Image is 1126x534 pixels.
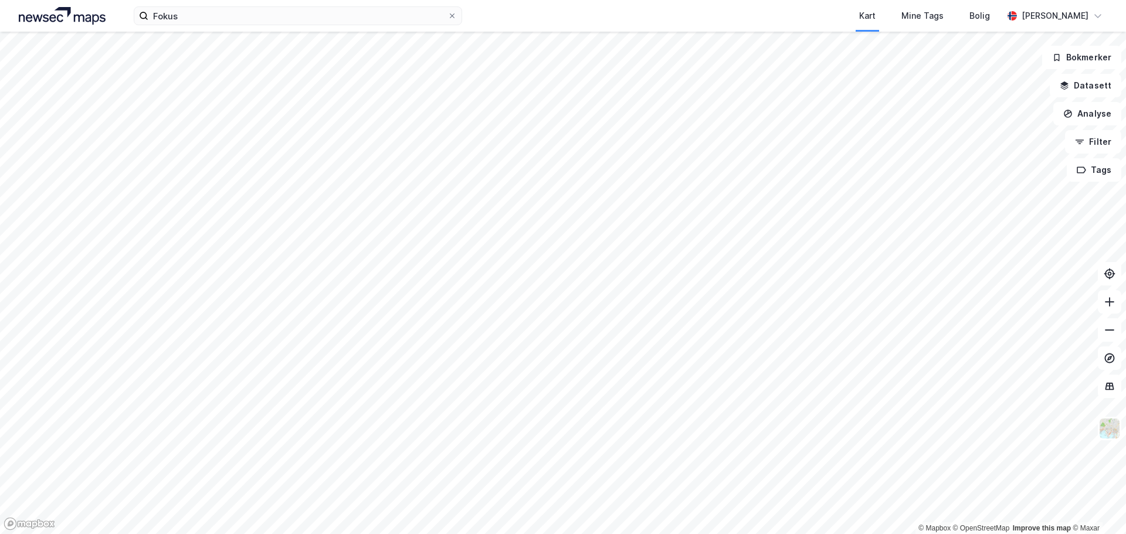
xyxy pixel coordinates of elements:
button: Bokmerker [1042,46,1121,69]
img: logo.a4113a55bc3d86da70a041830d287a7e.svg [19,7,106,25]
button: Tags [1067,158,1121,182]
a: Improve this map [1013,524,1071,532]
a: Mapbox [918,524,951,532]
img: Z [1098,417,1121,440]
button: Analyse [1053,102,1121,125]
iframe: Chat Widget [1067,478,1126,534]
div: Kart [859,9,876,23]
input: Søk på adresse, matrikkel, gårdeiere, leietakere eller personer [148,7,447,25]
div: [PERSON_NAME] [1022,9,1088,23]
a: Mapbox homepage [4,517,55,530]
a: OpenStreetMap [953,524,1010,532]
div: Mine Tags [901,9,944,23]
button: Filter [1065,130,1121,154]
button: Datasett [1050,74,1121,97]
div: Bolig [969,9,990,23]
div: Kontrollprogram for chat [1067,478,1126,534]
